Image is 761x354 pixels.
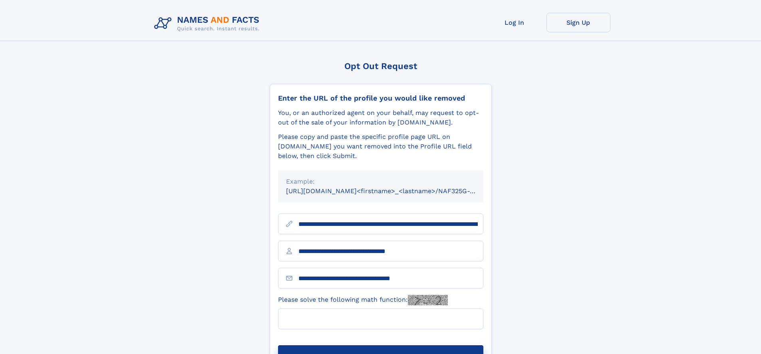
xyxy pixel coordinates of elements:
div: Example: [286,177,475,186]
div: Please copy and paste the specific profile page URL on [DOMAIN_NAME] you want removed into the Pr... [278,132,483,161]
label: Please solve the following math function: [278,295,448,305]
div: Opt Out Request [270,61,492,71]
div: Enter the URL of the profile you would like removed [278,94,483,103]
small: [URL][DOMAIN_NAME]<firstname>_<lastname>/NAF325G-xxxxxxxx [286,187,499,195]
a: Log In [483,13,546,32]
img: Logo Names and Facts [151,13,266,34]
a: Sign Up [546,13,610,32]
div: You, or an authorized agent on your behalf, may request to opt-out of the sale of your informatio... [278,108,483,127]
